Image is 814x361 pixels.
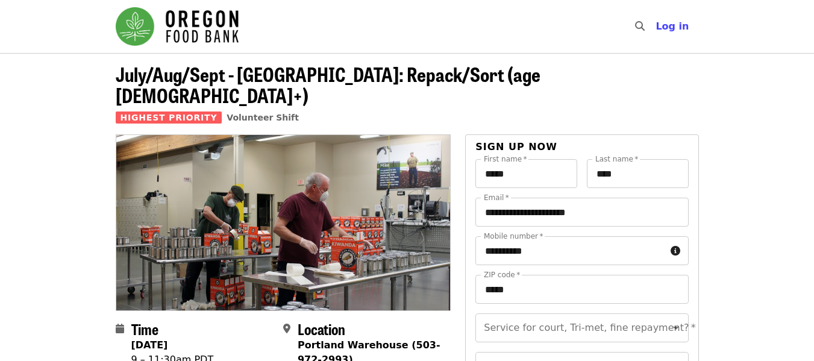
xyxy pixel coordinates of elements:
span: Location [298,318,345,339]
a: Volunteer Shift [227,113,299,122]
input: ZIP code [475,275,688,304]
i: circle-info icon [671,245,680,257]
i: map-marker-alt icon [283,323,290,334]
label: First name [484,155,527,163]
span: Time [131,318,158,339]
input: Email [475,198,688,227]
input: First name [475,159,577,188]
span: Sign up now [475,141,557,152]
input: Mobile number [475,236,665,265]
button: Log in [646,14,698,39]
label: ZIP code [484,271,520,278]
span: Log in [656,20,689,32]
i: calendar icon [116,323,124,334]
span: July/Aug/Sept - [GEOGRAPHIC_DATA]: Repack/Sort (age [DEMOGRAPHIC_DATA]+) [116,60,540,109]
label: Email [484,194,509,201]
button: Open [668,319,684,336]
span: Highest Priority [116,111,222,124]
input: Search [652,12,662,41]
i: search icon [635,20,645,32]
img: July/Aug/Sept - Portland: Repack/Sort (age 16+) organized by Oregon Food Bank [116,135,451,310]
label: Mobile number [484,233,543,240]
img: Oregon Food Bank - Home [116,7,239,46]
label: Last name [595,155,638,163]
input: Last name [587,159,689,188]
strong: [DATE] [131,339,168,351]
